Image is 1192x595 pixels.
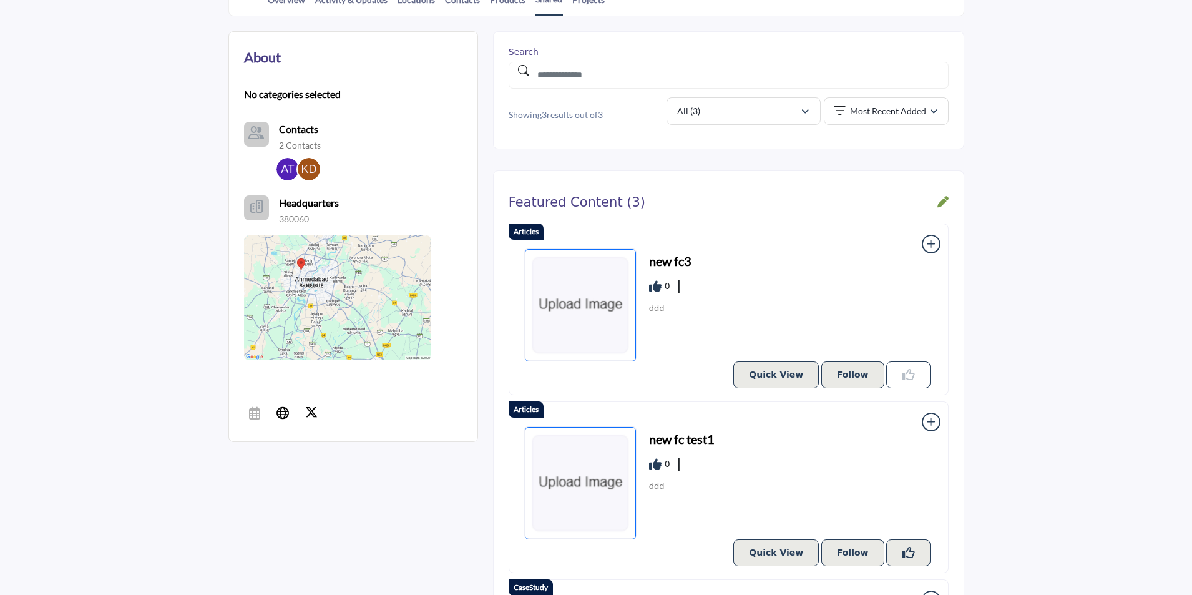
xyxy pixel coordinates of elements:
b: Contacts [279,123,318,135]
p: All (3) [677,105,700,117]
h1: Search [509,47,949,57]
img: new fc test1 [525,427,636,539]
a: new fc3 [524,248,637,361]
img: Krushnpal D. [298,158,320,180]
button: Most Recent Added [824,97,949,125]
p: 380060 [279,213,309,225]
a: Contacts [279,122,318,137]
a: new fc test1 [524,426,637,539]
p: Showing results out of [509,109,659,121]
button: All (3) [667,97,821,125]
a: Link of redirect to contact page [244,122,269,147]
button: Quick View [733,539,819,566]
img: new fc3 [525,249,636,361]
b: Headquarters [279,195,339,210]
a: 2 Contacts [279,139,321,152]
p: Most Recent Added [850,105,926,117]
button: Follow [821,539,884,566]
span: 0 [665,458,670,471]
img: Location Map [244,235,431,360]
h2: About [244,47,281,67]
a: ddd [649,303,665,313]
p: Quick View [749,368,803,381]
p: Follow [837,368,869,381]
a: new fc test1 [649,430,715,448]
img: X [305,406,318,418]
a: ddd [649,481,665,491]
button: Like Resources [886,539,931,566]
b: No categories selected [244,87,341,102]
button: Quick View [733,361,819,388]
p: CaseStudy [514,582,548,593]
button: Like Resources [886,361,931,388]
button: Contact-Employee Icon [244,122,269,147]
p: Articles [514,226,539,237]
span: 3 [598,109,603,120]
button: Headquarter icon [244,195,269,220]
img: Akshay T. [276,158,299,180]
button: Follow [821,361,884,388]
span: 0 [665,280,670,293]
p: Quick View [749,546,803,559]
h2: Featured Content (3) [509,195,645,210]
p: Articles [514,404,539,415]
p: Follow [837,546,869,559]
span: 3 [542,109,547,120]
a: new fc3 [649,252,691,270]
